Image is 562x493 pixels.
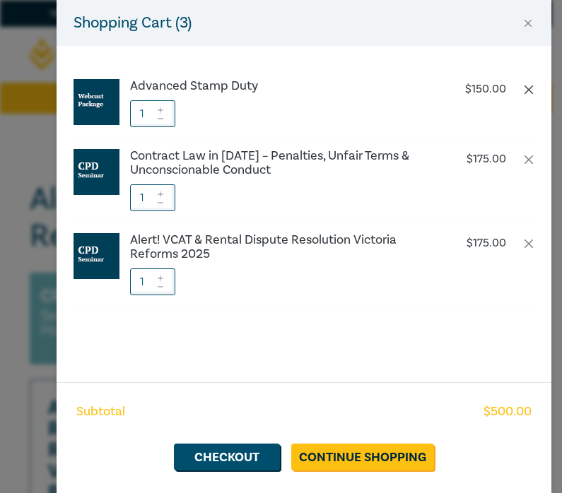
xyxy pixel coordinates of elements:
[465,83,506,96] p: $ 150.00
[130,233,435,261] a: Alert! VCAT & Rental Dispute Resolution Victoria Reforms 2025
[291,444,434,470] a: Continue Shopping
[74,149,119,195] img: CPD%20Seminar.jpg
[74,11,192,35] h5: Shopping Cart ( 3 )
[130,79,435,93] a: Advanced Stamp Duty
[522,17,534,30] button: Close
[130,100,175,127] input: 1
[74,79,119,125] img: Webcast%20Package.jpg
[76,403,125,421] span: Subtotal
[174,444,280,470] a: Checkout
[130,149,435,177] a: Contract Law in [DATE] – Penalties, Unfair Terms & Unconscionable Conduct
[467,237,506,250] p: $ 175.00
[130,184,175,211] input: 1
[467,153,506,166] p: $ 175.00
[74,233,119,279] img: CPD%20Seminar.jpg
[130,268,175,295] input: 1
[484,403,532,421] span: $ 500.00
